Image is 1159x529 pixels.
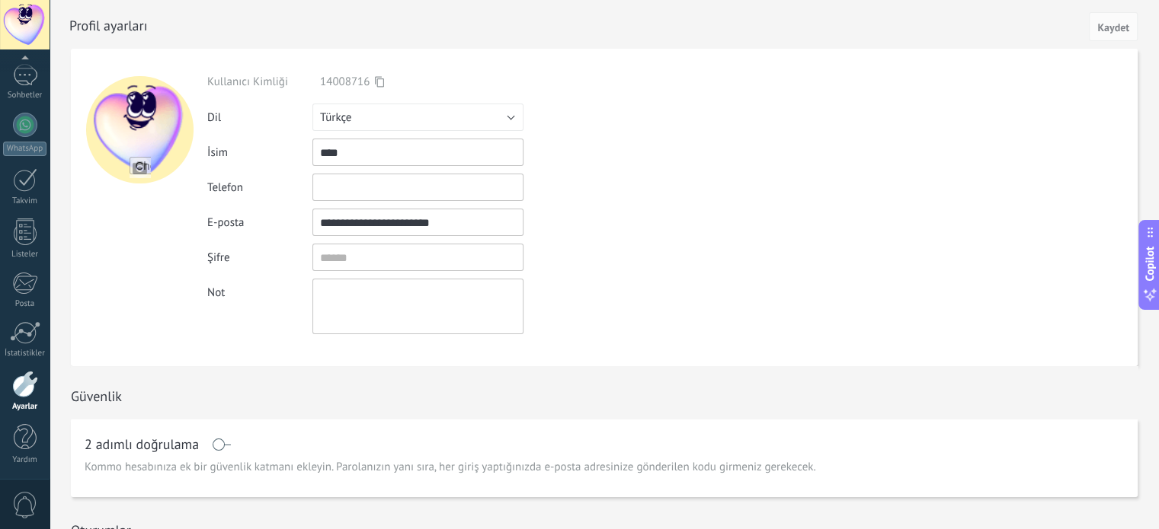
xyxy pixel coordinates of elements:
div: E-posta [207,215,312,230]
div: Takvim [3,196,47,206]
div: Telefon [207,180,312,195]
div: Ayarlar [3,402,47,412]
span: Kommo hesabınıza ek bir güvenlik katmanı ekleyin. Parolanızın yanı sıra, her giriş yaptığınızda e... [85,460,816,475]
span: Kaydet [1097,22,1129,33]
div: İstatistikler [3,349,47,359]
div: İsim [207,145,312,160]
button: Kaydet [1089,12,1138,41]
span: 14008716 [320,75,370,89]
div: Not [207,279,312,300]
div: Dil [207,110,312,125]
h1: Güvenlik [71,387,122,405]
span: Türkçe [320,110,351,125]
div: WhatsApp [3,142,46,156]
div: Şifre [207,250,312,265]
button: Türkçe [312,104,523,131]
div: Posta [3,299,47,309]
div: Sohbetler [3,91,47,100]
h1: 2 adımlı doğrulama [85,438,199,451]
span: Copilot [1142,246,1157,281]
div: Yardım [3,455,47,465]
div: Kullanıcı Kimliği [207,75,312,89]
div: Listeler [3,250,47,260]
